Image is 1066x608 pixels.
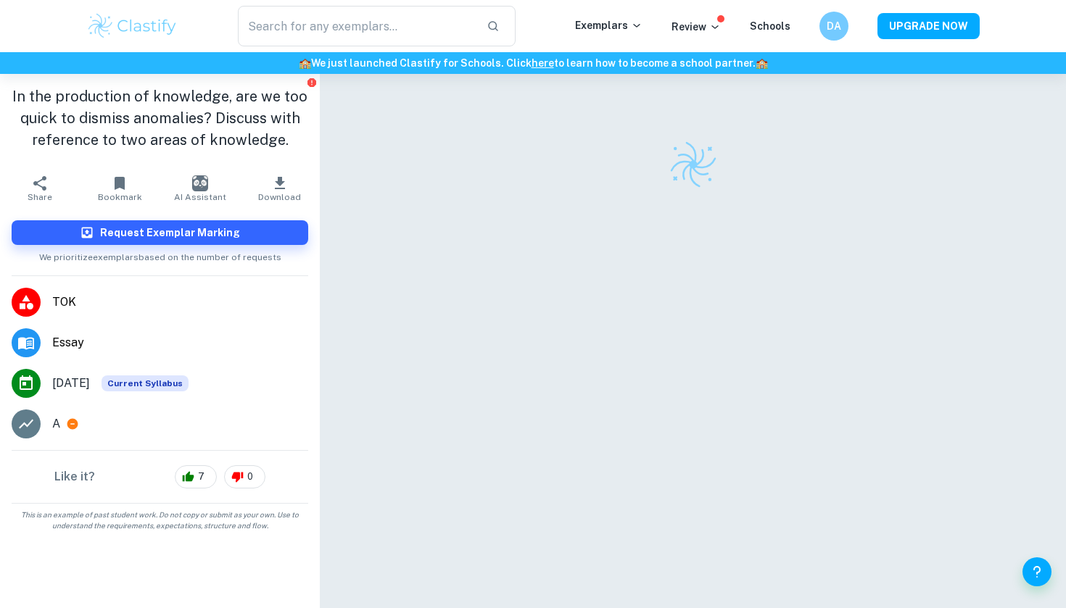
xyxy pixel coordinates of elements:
[6,509,314,531] span: This is an example of past student work. Do not copy or submit as your own. Use to understand the...
[160,168,240,209] button: AI Assistant
[52,334,308,351] span: Essay
[98,192,142,202] span: Bookmark
[575,17,643,33] p: Exemplars
[750,20,790,32] a: Schools
[12,86,308,151] h1: In the production of knowledge, are we too quick to dismiss anomalies? Discuss with reference to ...
[12,220,308,245] button: Request Exemplar Marking
[52,293,308,311] span: TOK
[190,470,212,484] span: 7
[532,57,554,69] a: here
[39,245,281,264] span: We prioritize exemplars based on the number of requests
[54,468,95,486] h6: Like it?
[175,465,217,488] div: 7
[102,375,189,391] div: This exemplar is based on the current syllabus. Feel free to refer to it for inspiration/ideas wh...
[86,12,178,41] img: Clastify logo
[174,192,226,202] span: AI Assistant
[224,465,265,488] div: 0
[80,168,160,209] button: Bookmark
[826,18,843,34] h6: DA
[1022,557,1051,586] button: Help and Feedback
[306,77,317,88] button: Report issue
[877,13,980,39] button: UPGRADE NOW
[672,19,721,35] p: Review
[240,168,320,209] button: Download
[239,470,261,484] span: 0
[28,192,52,202] span: Share
[52,415,60,433] p: A
[52,375,90,392] span: [DATE]
[192,175,208,191] img: AI Assistant
[299,57,311,69] span: 🏫
[819,12,848,41] button: DA
[258,192,301,202] span: Download
[3,55,1063,71] h6: We just launched Clastify for Schools. Click to learn how to become a school partner.
[756,57,768,69] span: 🏫
[100,225,240,241] h6: Request Exemplar Marking
[668,139,719,190] img: Clastify logo
[102,375,189,391] span: Current Syllabus
[238,6,475,46] input: Search for any exemplars...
